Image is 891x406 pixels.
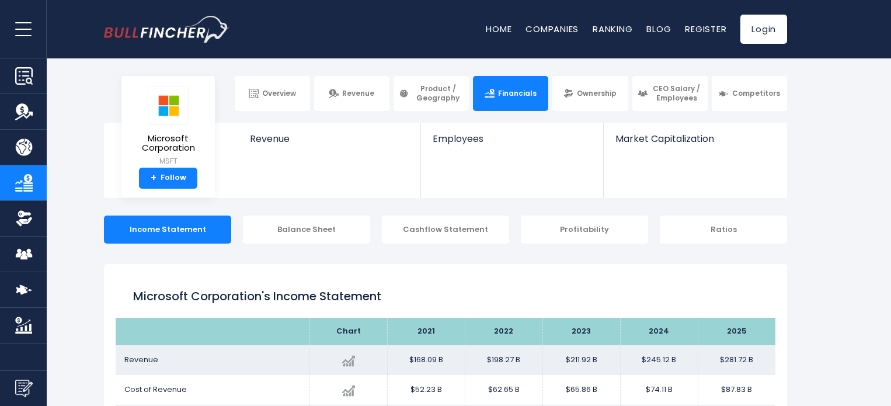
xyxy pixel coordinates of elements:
a: Ownership [552,76,628,111]
a: Ranking [593,23,632,35]
a: Go to homepage [104,16,229,43]
span: Cost of Revenue [124,384,187,395]
small: MSFT [131,156,206,166]
td: $198.27 B [465,345,542,375]
span: Revenue [342,89,374,98]
h1: Microsoft Corporation's Income Statement [133,287,758,305]
th: 2025 [698,318,775,345]
a: Financials [473,76,548,111]
td: $281.72 B [698,345,775,375]
div: Ratios [660,216,787,244]
a: Competitors [712,76,787,111]
a: Register [685,23,726,35]
td: $65.86 B [542,375,620,405]
span: Competitors [732,89,780,98]
th: Chart [309,318,387,345]
div: Cashflow Statement [382,216,509,244]
a: Revenue [238,123,421,164]
th: 2023 [542,318,620,345]
a: Overview [235,76,310,111]
a: +Follow [139,168,197,189]
span: Employees [433,133,591,144]
a: Revenue [314,76,389,111]
div: Balance Sheet [243,216,370,244]
span: Revenue [250,133,409,144]
span: CEO Salary / Employees [651,84,702,102]
a: CEO Salary / Employees [632,76,708,111]
th: 2024 [620,318,698,345]
a: Microsoft Corporation MSFT [130,85,206,168]
a: Employees [421,123,603,164]
div: Profitability [521,216,648,244]
td: $74.11 B [620,375,698,405]
td: $211.92 B [542,345,620,375]
a: Product / Geography [394,76,469,111]
td: $52.23 B [387,375,465,405]
th: 2021 [387,318,465,345]
span: Financials [498,89,537,98]
td: $245.12 B [620,345,698,375]
a: Login [740,15,787,44]
td: $62.65 B [465,375,542,405]
span: Market Capitalization [615,133,774,144]
th: 2022 [465,318,542,345]
a: Blog [646,23,671,35]
a: Companies [525,23,579,35]
td: $87.83 B [698,375,775,405]
span: Overview [262,89,296,98]
a: Market Capitalization [604,123,786,164]
td: $168.09 B [387,345,465,375]
a: Home [486,23,511,35]
span: Product / Geography [412,84,464,102]
div: Income Statement [104,216,231,244]
span: Revenue [124,354,158,365]
strong: + [151,173,156,183]
img: Ownership [15,210,33,227]
span: Ownership [577,89,617,98]
span: Microsoft Corporation [131,134,206,153]
img: bullfincher logo [104,16,229,43]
